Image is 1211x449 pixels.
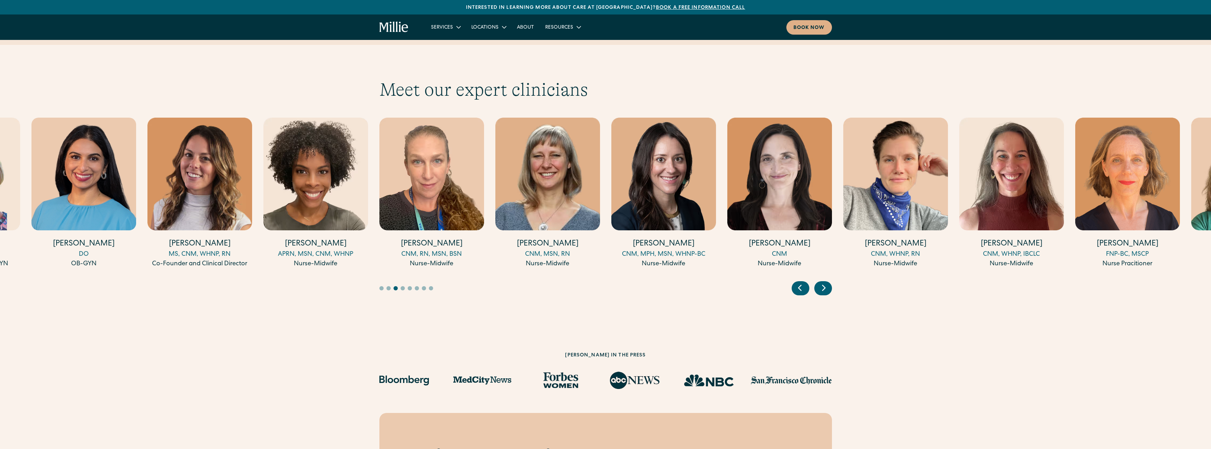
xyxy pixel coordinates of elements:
h2: [PERSON_NAME] in the press [470,352,741,359]
div: DO [31,250,136,259]
div: CNM [727,250,832,259]
button: Go to slide 7 [422,286,426,290]
a: Book a free information call [656,5,745,10]
button: Go to slide 5 [408,286,412,290]
div: Nurse-Midwife [611,259,716,269]
img: Bloomberg logo [379,376,429,385]
div: CNM, MPH, MSN, WHNP-BC [611,250,716,259]
h4: [PERSON_NAME] [959,239,1064,250]
div: 6 / 17 [495,118,600,270]
div: Nurse-Midwife [379,259,484,269]
img: ABC News logo [610,371,659,390]
div: Book now [793,24,825,32]
a: home [379,22,409,33]
img: San Francisco Chronicle logo [751,376,832,385]
a: [PERSON_NAME]CNM, WHNP, RNNurse-Midwife [843,118,948,269]
button: Go to slide 8 [429,286,433,290]
div: Locations [466,21,511,33]
h4: [PERSON_NAME] [1075,239,1180,250]
div: 3 / 17 [147,118,252,270]
div: 10 / 17 [959,118,1064,270]
div: Resources [545,24,573,31]
div: Services [431,24,453,31]
div: 11 / 17 [1075,118,1180,270]
div: Nurse-Midwife [843,259,948,269]
h2: Meet our expert clinicians [379,79,832,101]
div: Resources [540,21,586,33]
div: 8 / 17 [727,118,832,270]
div: CNM, MSN, RN [495,250,600,259]
div: Nurse Pracitioner [1075,259,1180,269]
button: Go to slide 4 [401,286,405,290]
div: CNM, WHNP, IBCLC [959,250,1064,259]
a: Book now [786,20,832,35]
button: Go to slide 2 [386,286,391,290]
div: Previous slide [792,281,809,295]
a: [PERSON_NAME]DOOB-GYN [31,118,136,269]
a: About [511,21,540,33]
a: [PERSON_NAME]CNM, MPH, MSN, WHNP-BCNurse-Midwife [611,118,716,269]
a: [PERSON_NAME]CNM, MSN, RNNurse-Midwife [495,118,600,269]
div: Locations [471,24,499,31]
div: 5 / 17 [379,118,484,270]
h4: [PERSON_NAME] [495,239,600,250]
div: Nurse-Midwife [495,259,600,269]
a: [PERSON_NAME]MS, CNM, WHNP, RNCo-Founder and Clinical Director [147,118,252,269]
div: Next slide [814,281,832,295]
div: Nurse-Midwife [727,259,832,269]
h4: [PERSON_NAME] [31,239,136,250]
div: CNM, WHNP, RN [843,250,948,259]
div: MS, CNM, WHNP, RN [147,250,252,259]
div: 7 / 17 [611,118,716,270]
h4: [PERSON_NAME] [843,239,948,250]
div: 4 / 17 [263,118,368,270]
div: OB-GYN [31,259,136,269]
div: 2 / 17 [31,118,136,270]
div: Nurse-Midwife [263,259,368,269]
div: Nurse-Midwife [959,259,1064,269]
h4: [PERSON_NAME] [727,239,832,250]
img: NBC Logo [684,374,734,386]
h4: [PERSON_NAME] [611,239,716,250]
a: [PERSON_NAME]CNM, WHNP, IBCLCNurse-Midwife [959,118,1064,269]
a: [PERSON_NAME]CNMNurse-Midwife [727,118,832,269]
div: FNP-BC, MSCP [1075,250,1180,259]
div: Services [425,21,466,33]
div: Co-Founder and Clinical Director [147,259,252,269]
button: Go to slide 6 [415,286,419,290]
div: CNM, RN, MSN, BSN [379,250,484,259]
div: APRN, MSN, CNM, WHNP [263,250,368,259]
img: MedCity News logo [453,376,511,385]
a: [PERSON_NAME]APRN, MSN, CNM, WHNPNurse-Midwife [263,118,368,269]
a: [PERSON_NAME]CNM, RN, MSN, BSNNurse-Midwife [379,118,484,269]
h4: [PERSON_NAME] [263,239,368,250]
button: Go to slide 1 [379,286,384,290]
button: Go to slide 3 [394,286,398,290]
div: 9 / 17 [843,118,948,270]
img: Forbes Women logo [536,371,586,390]
h4: [PERSON_NAME] [147,239,252,250]
h4: [PERSON_NAME] [379,239,484,250]
a: [PERSON_NAME]FNP-BC, MSCPNurse Pracitioner [1075,118,1180,269]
